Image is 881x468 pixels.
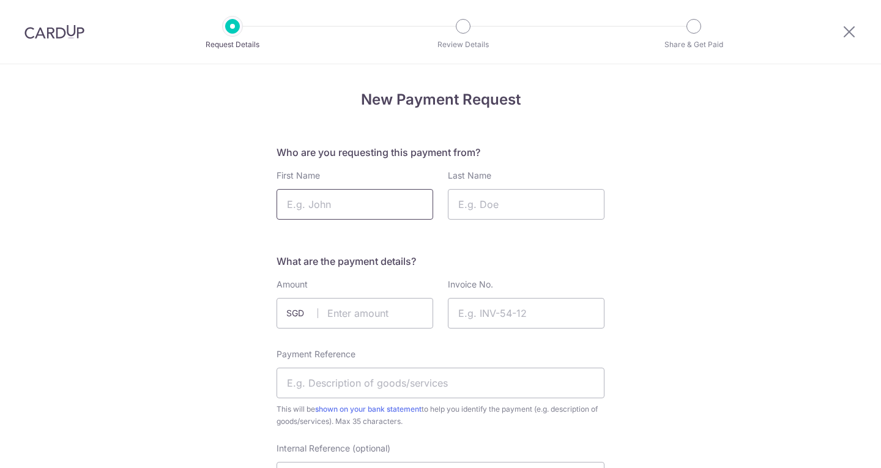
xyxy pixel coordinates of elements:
input: E.g. INV-54-12 [448,298,604,329]
p: Share & Get Paid [649,39,739,51]
img: CardUp [24,24,84,39]
input: E.g. Description of goods/services [277,368,604,398]
h4: New Payment Request [277,89,604,111]
p: Request Details [187,39,278,51]
input: Enter amount [277,298,433,329]
input: E.g. Doe [448,189,604,220]
label: First Name [277,169,320,182]
label: Internal Reference (optional) [277,442,390,455]
label: Invoice No. [448,278,493,291]
h5: Who are you requesting this payment from? [277,145,604,160]
label: Payment Reference [277,348,355,360]
a: shown on your bank statement [315,404,422,414]
label: Last Name [448,169,491,182]
span: This will be to help you identify the payment (e.g. description of goods/services). Max 35 charac... [277,403,604,428]
span: SGD [286,307,318,319]
input: E.g. John [277,189,433,220]
label: Amount [277,278,308,291]
p: Review Details [418,39,508,51]
h5: What are the payment details? [277,254,604,269]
